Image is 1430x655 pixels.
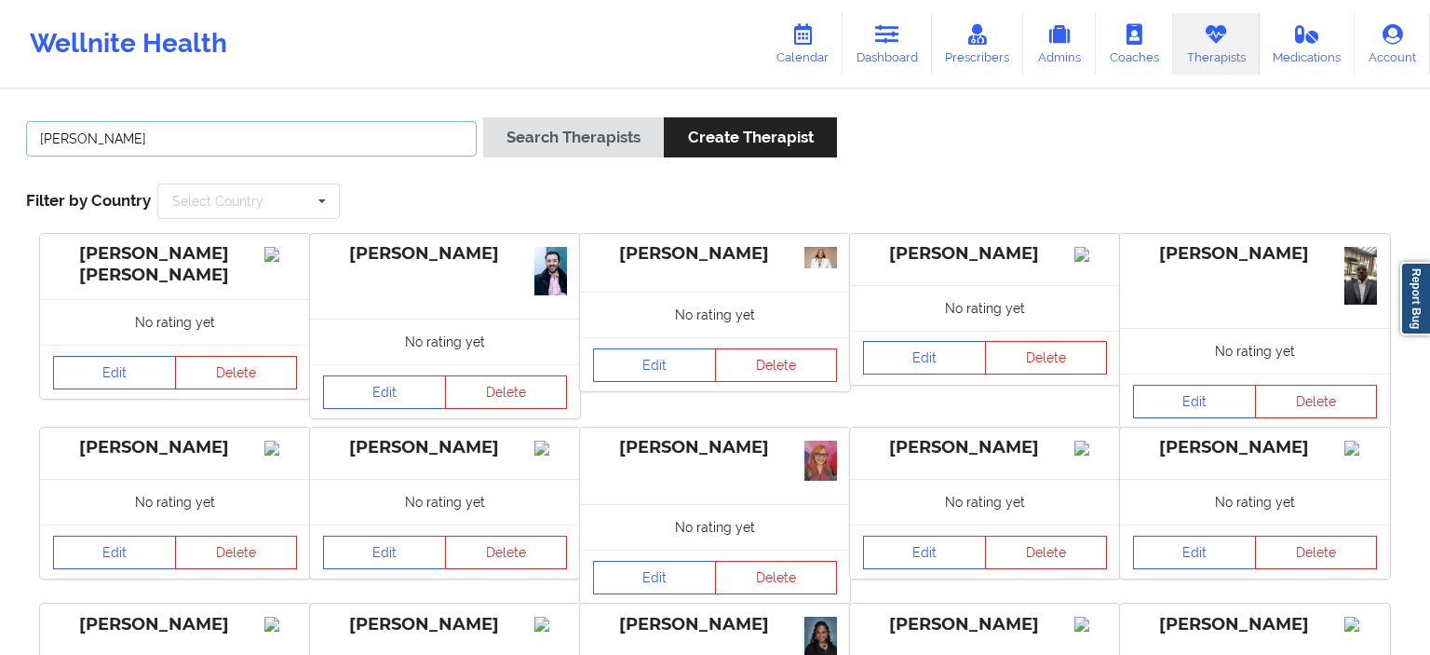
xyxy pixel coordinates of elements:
div: [PERSON_NAME] [53,437,297,458]
a: Admins [1023,13,1096,75]
img: Image%2Fplaceholer-image.png [534,617,567,632]
a: Edit [323,375,446,409]
div: No rating yet [310,479,580,525]
a: Medications [1260,13,1356,75]
div: No rating yet [580,504,850,550]
button: Delete [715,561,838,594]
div: [PERSON_NAME] [323,614,567,635]
a: Edit [323,536,446,569]
img: Image%2Fplaceholer-image.png [1074,617,1107,632]
img: Image%2Fplaceholer-image.png [1344,441,1377,456]
div: [PERSON_NAME] [PERSON_NAME] [53,243,297,286]
div: No rating yet [1120,479,1390,525]
a: Edit [1133,385,1256,418]
a: Edit [53,536,176,569]
a: Edit [53,356,176,389]
button: Search Therapists [483,117,664,157]
div: No rating yet [1120,328,1390,374]
a: Calendar [762,13,843,75]
div: [PERSON_NAME] [323,437,567,458]
button: Delete [715,348,838,382]
input: Search Keywords [26,121,477,157]
a: Edit [863,536,986,569]
div: [PERSON_NAME] [323,243,567,265]
button: Delete [445,375,568,409]
img: 6862f828-a471-4db2-97df-9626b95d9cdc_RWJ03827_(1).jpg [804,247,837,268]
div: No rating yet [40,299,310,345]
img: e36cbccc-98cb-4757-b0d1-04f2ab3e38aa_466B2C95-F54D-455D-B733-DCD3041CE473.JPG [1344,247,1377,305]
img: Image%2Fplaceholer-image.png [1344,617,1377,632]
div: Select Country [172,195,263,208]
button: Delete [1255,536,1378,569]
img: Image%2Fplaceholer-image.png [1074,441,1107,456]
a: Therapists [1173,13,1260,75]
a: Report Bug [1400,262,1430,335]
a: Account [1355,13,1430,75]
a: Edit [593,561,716,594]
div: [PERSON_NAME] [1133,437,1377,458]
button: Create Therapist [664,117,836,157]
div: [PERSON_NAME] [1133,614,1377,635]
a: Coaches [1096,13,1173,75]
div: No rating yet [40,479,310,525]
div: [PERSON_NAME] [593,243,837,265]
button: Delete [445,536,568,569]
a: Edit [863,341,986,375]
span: Filter by Country [26,191,151,210]
div: [PERSON_NAME] [1133,243,1377,265]
div: No rating yet [850,285,1120,331]
a: Edit [593,348,716,382]
button: Delete [985,341,1108,375]
button: Delete [175,536,298,569]
a: Prescribers [932,13,1024,75]
button: Delete [1255,385,1378,418]
div: [PERSON_NAME] [593,437,837,458]
button: Delete [985,536,1108,569]
img: Image%2Fplaceholer-image.png [1074,247,1107,262]
div: [PERSON_NAME] [863,614,1107,635]
div: No rating yet [310,319,580,364]
div: [PERSON_NAME] [53,614,297,635]
div: [PERSON_NAME] [863,437,1107,458]
div: [PERSON_NAME] [593,614,837,635]
img: Image%2Fplaceholer-image.png [264,247,297,262]
img: Image%2Fplaceholer-image.png [264,441,297,456]
img: Image%2Fplaceholer-image.png [534,441,567,456]
div: No rating yet [850,479,1120,525]
a: Dashboard [843,13,932,75]
img: c62ffc01-112a-45f9-9656-ef8d9545bdf1__MG_0114.jpg [534,247,567,296]
button: Delete [175,356,298,389]
img: Image%2Fplaceholer-image.png [264,617,297,632]
img: 736d1928-0c43-4548-950f-5f78ce681069_1000009167.jpg [804,441,837,481]
div: [PERSON_NAME] [863,243,1107,265]
div: No rating yet [580,292,850,337]
a: Edit [1133,536,1256,569]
